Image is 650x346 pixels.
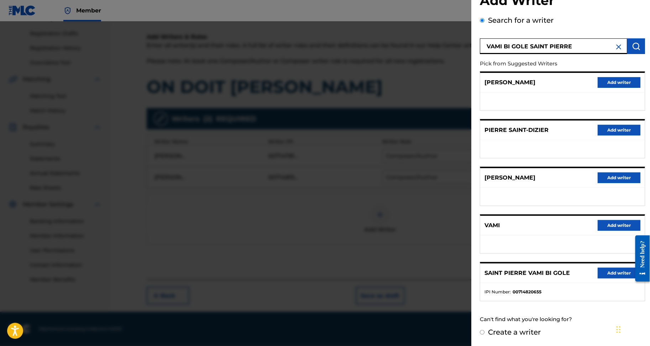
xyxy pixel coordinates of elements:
[598,268,640,278] button: Add writer
[9,5,36,16] img: MLC Logo
[614,312,650,346] iframe: Chat Widget
[614,43,623,51] img: close
[63,6,72,15] img: Top Rightsholder
[76,6,101,15] span: Member
[513,289,541,295] strong: 00714820655
[484,174,535,182] p: [PERSON_NAME]
[614,312,650,346] div: Widget de chat
[484,78,535,87] p: [PERSON_NAME]
[484,269,570,277] p: SAINT PIERRE VAMI BI GOLE
[598,125,640,135] button: Add writer
[598,172,640,183] button: Add writer
[480,312,645,327] div: Can't find what you're looking for?
[617,319,621,340] div: Glisser
[488,16,554,25] label: Search for a writer
[488,328,541,336] label: Create a writer
[484,289,511,295] span: IPI Number :
[630,229,650,288] iframe: Resource Center
[598,77,640,88] button: Add writer
[484,126,549,134] p: PIERRE SAINT-DIZIER
[598,220,640,231] button: Add writer
[484,221,500,230] p: VAMI
[480,56,604,71] p: Pick from Suggested Writers
[632,42,640,50] img: Search Works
